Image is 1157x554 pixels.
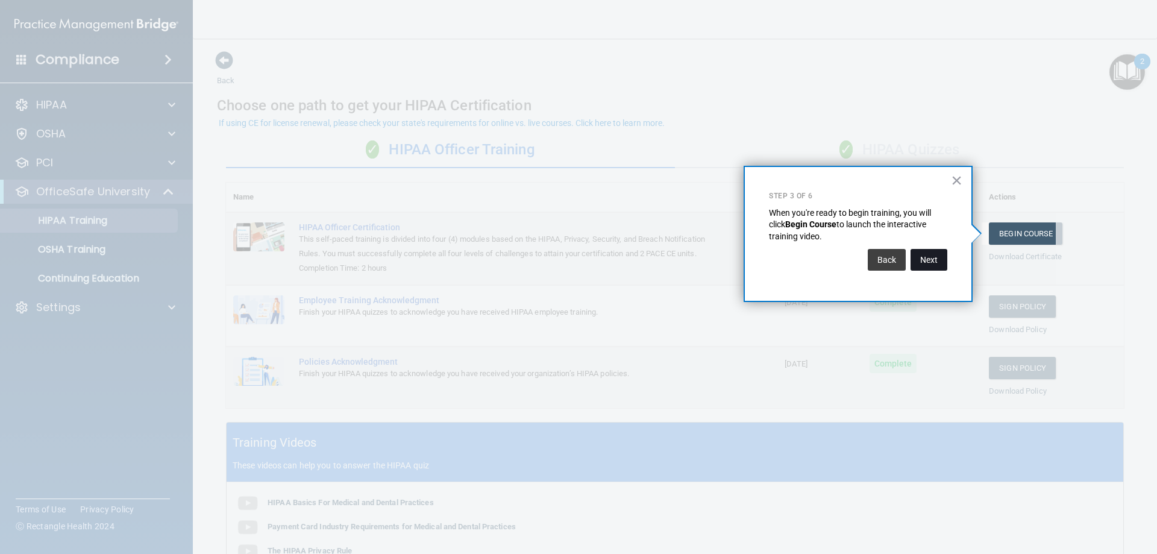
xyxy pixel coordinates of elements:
[868,249,906,271] button: Back
[785,219,836,229] strong: Begin Course
[989,222,1062,245] a: Begin Course
[911,249,947,271] button: Next
[769,219,928,241] span: to launch the interactive training video.
[769,208,933,230] span: When you're ready to begin training, you will click
[769,191,947,201] p: Step 3 of 6
[948,468,1143,517] iframe: Drift Widget Chat Controller
[951,171,962,190] button: Close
